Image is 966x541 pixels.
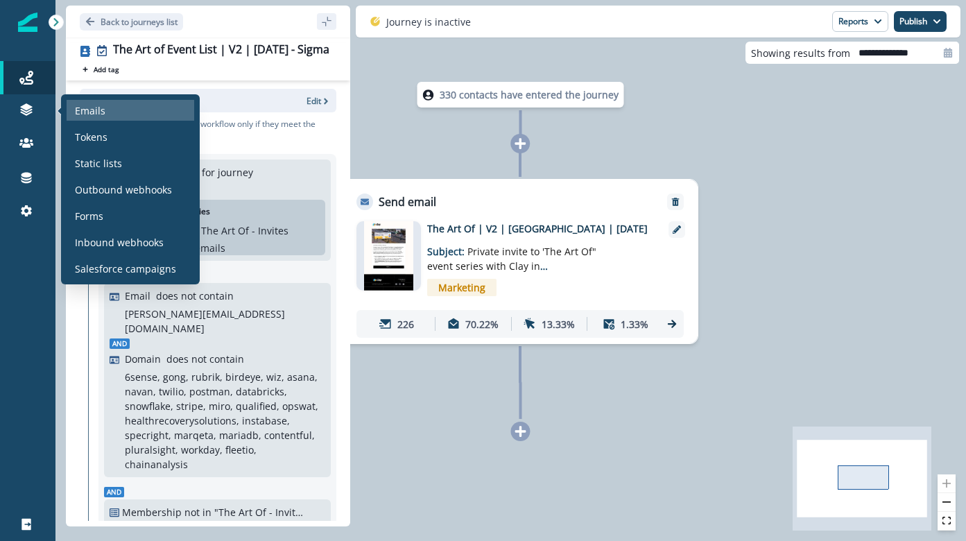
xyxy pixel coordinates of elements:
p: Forms [75,209,103,223]
p: 226 [397,317,414,332]
button: sidebar collapse toggle [317,13,336,30]
a: Static lists [67,153,194,173]
a: Tokens [67,126,194,147]
button: zoom out [938,493,956,512]
a: Outbound webhooks [67,179,194,200]
a: Inbound webhooks [67,232,194,252]
img: email asset unavailable [364,221,414,291]
span: Private invite to 'The Art Of" event series with Clay in [GEOGRAPHIC_DATA] [427,245,596,287]
p: 330 contacts have entered the journey [440,87,619,102]
p: 70.22% [465,317,499,332]
p: "The Art Of - Invites" [214,505,307,519]
g: Edge from node-dl-count to 5bdf325f-1746-4e67-ada1-b4213b3b085b [520,110,521,177]
button: Reports [832,11,888,32]
p: Domain [125,352,161,366]
button: fit view [938,512,956,531]
button: Edit [307,95,331,107]
div: Send emailRemoveemail asset unavailableThe Art Of | V2 | [GEOGRAPHIC_DATA] | [DATE]Subject: Priva... [342,179,698,344]
p: 1.33% [621,317,648,332]
p: Salesforce campaigns [75,261,176,276]
p: All emails [180,241,225,255]
p: Email [125,289,150,303]
img: Inflection [18,12,37,32]
p: Back to journeys list [101,16,178,28]
a: Salesforce campaigns [67,258,194,279]
span: And [104,487,124,497]
p: Add tag [94,65,119,74]
p: [PERSON_NAME][EMAIL_ADDRESS][DOMAIN_NAME] [125,307,322,336]
p: Send email [379,194,436,210]
p: does not contain [156,289,234,303]
button: Publish [894,11,947,32]
p: Subject: [427,236,601,273]
p: Static lists [75,156,122,171]
button: Add tag [80,64,121,75]
span: Marketing [427,279,497,296]
p: Showing results from [751,46,850,60]
p: does not contain [166,352,244,366]
button: Remove [664,197,687,207]
div: 330 contacts have entered the journey [388,82,654,108]
p: Membership [122,505,182,519]
a: Forms [67,205,194,226]
p: Journey is inactive [386,15,471,29]
a: Emails [67,100,194,121]
g: Edge from 5bdf325f-1746-4e67-ada1-b4213b3b085b to node-add-under-a85b73b7-3d91-4eb6-a031-befcc593... [520,346,521,419]
button: Go back [80,13,183,31]
span: And [110,338,130,349]
p: The Art Of | V2 | [GEOGRAPHIC_DATA] | [DATE] [427,221,649,236]
p: Tokens [75,130,107,144]
p: Consider a contact for the workflow only if they meet the following criteria [98,118,336,143]
p: Inbound webhooks [75,235,164,250]
p: Outbound webhooks [75,182,172,197]
p: The Art Of - Invites [201,223,288,238]
p: 13.33% [542,317,575,332]
div: The Art of Event List | V2 | [DATE] - Sigma [113,43,329,58]
p: Edit [307,95,321,107]
p: Emails [75,103,105,118]
p: 6sense, gong, rubrik, birdeye, wiz, asana, navan, twilio, postman, databricks, snowflake, stripe,... [125,370,322,472]
p: not in [184,505,212,519]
